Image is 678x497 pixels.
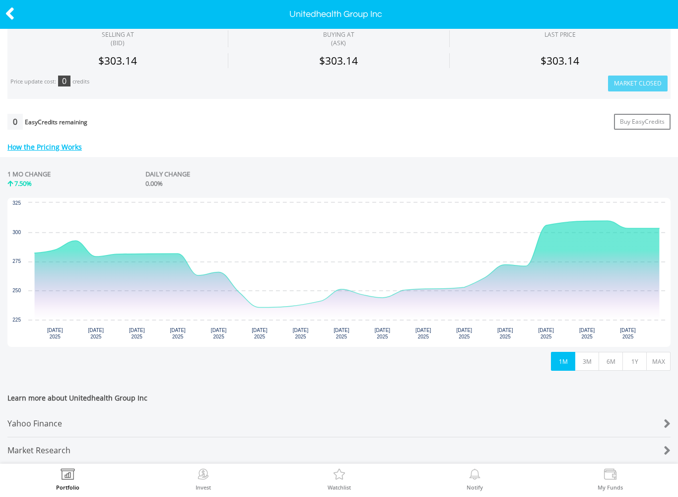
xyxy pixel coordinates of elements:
[467,485,483,490] label: Notify
[551,352,575,371] button: 1M
[56,469,79,490] a: Portfolio
[603,469,618,483] img: View Funds
[7,114,23,130] div: 0
[7,411,671,437] a: Yahoo Finance
[544,30,576,39] div: LAST PRICE
[328,485,351,490] label: Watchlist
[7,169,51,179] div: 1 MO CHANGE
[319,54,358,68] span: $303.14
[14,179,32,188] span: 7.50%
[196,469,211,483] img: Invest Now
[538,328,554,339] text: [DATE] 2025
[47,328,63,339] text: [DATE] 2025
[467,469,483,490] a: Notify
[60,469,75,483] img: View Portfolio
[332,469,347,483] img: Watchlist
[170,328,186,339] text: [DATE] 2025
[7,142,82,152] a: How the Pricing Works
[25,119,87,127] div: EasyCredits remaining
[211,328,227,339] text: [DATE] 2025
[415,328,431,339] text: [DATE] 2025
[467,469,482,483] img: View Notifications
[7,411,615,437] div: Yahoo Finance
[129,328,145,339] text: [DATE] 2025
[579,328,595,339] text: [DATE] 2025
[334,328,349,339] text: [DATE] 2025
[102,30,134,47] div: SELLING AT
[375,328,391,339] text: [DATE] 2025
[608,76,668,91] button: Market Closed
[7,198,671,347] div: Chart. Highcharts interactive chart.
[598,469,623,490] a: My Funds
[10,78,56,85] div: Price update cost:
[12,317,21,323] text: 225
[7,437,671,464] a: Market Research
[58,76,70,86] div: 0
[88,328,104,339] text: [DATE] 2025
[12,288,21,293] text: 250
[252,328,268,339] text: [DATE] 2025
[7,393,671,411] span: Learn more about Unitedhealth Group Inc
[98,54,137,68] span: $303.14
[598,485,623,490] label: My Funds
[56,485,79,490] label: Portfolio
[12,258,21,264] text: 275
[12,200,21,206] text: 325
[646,352,671,371] button: MAX
[145,179,163,188] span: 0.00%
[145,169,311,179] div: DAILY CHANGE
[614,114,671,130] a: Buy EasyCredits
[328,469,351,490] a: Watchlist
[541,54,579,68] span: $303.14
[7,198,671,347] svg: Interactive chart
[599,352,623,371] button: 6M
[293,328,309,339] text: [DATE] 2025
[323,39,354,47] span: (ASK)
[72,78,89,85] div: credits
[575,352,599,371] button: 3M
[196,469,211,490] a: Invest
[196,485,211,490] label: Invest
[102,39,134,47] span: (BID)
[620,328,636,339] text: [DATE] 2025
[7,437,615,464] div: Market Research
[497,328,513,339] text: [DATE] 2025
[622,352,647,371] button: 1Y
[323,30,354,47] span: BUYING AT
[457,328,473,339] text: [DATE] 2025
[12,230,21,235] text: 300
